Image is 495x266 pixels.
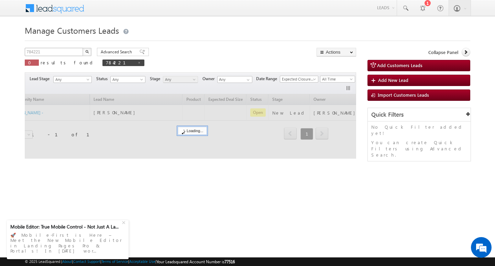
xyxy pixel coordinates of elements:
span: Collapse Panel [428,49,458,55]
span: Any [54,76,89,83]
img: Search [85,50,89,53]
span: Your Leadsquared Account Number is [156,259,235,264]
a: Any [53,76,92,83]
span: Expected Closure Date [280,76,316,82]
span: 77516 [224,259,235,264]
span: results found [41,60,95,65]
span: Any [111,76,143,83]
a: Terms of Service [101,259,128,264]
div: Quick Filters [368,108,471,121]
div: Chat with us now [36,36,115,45]
a: About [62,259,72,264]
span: Date Range [256,76,280,82]
a: Any [163,76,198,83]
span: © 2025 LeadSquared | | | | | [25,258,235,265]
span: Any [163,76,196,83]
span: Import Customers Leads [378,92,429,98]
textarea: Type your message and hit 'Enter' [9,64,125,206]
input: Type to Search [217,76,252,83]
span: Add Customers Leads [377,62,422,68]
button: Actions [317,48,356,56]
img: d_60004797649_company_0_60004797649 [12,36,29,45]
span: 0 [28,60,35,65]
span: Manage Customers Leads [25,25,119,36]
span: Lead Stage [30,76,52,82]
span: All Time [320,76,353,82]
div: + [120,218,129,226]
a: All Time [320,76,355,83]
p: You can create Quick Filters using Advanced Search. [371,139,467,158]
div: Mobile Editor: True Mobile Control - Not Just A La... [10,224,121,230]
a: Contact Support [73,259,100,264]
em: Start Chat [93,212,125,221]
a: Acceptable Use [129,259,155,264]
div: 🚀 Mobile-First is Here – Meet the New Mobile Editor in Landing Pages Pro & Portals! In [DATE] wor... [10,230,125,256]
span: Advanced Search [101,49,134,55]
div: Loading... [178,127,207,135]
p: No Quick Filter added yet! [371,124,467,136]
span: 784221 [106,60,134,65]
a: Show All Items [243,76,252,83]
span: Owner [202,76,217,82]
span: Stage [150,76,163,82]
span: Status [96,76,110,82]
span: Add New Lead [378,77,408,83]
a: Expected Closure Date [280,76,318,83]
div: Minimize live chat window [113,3,129,20]
a: Any [110,76,145,83]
